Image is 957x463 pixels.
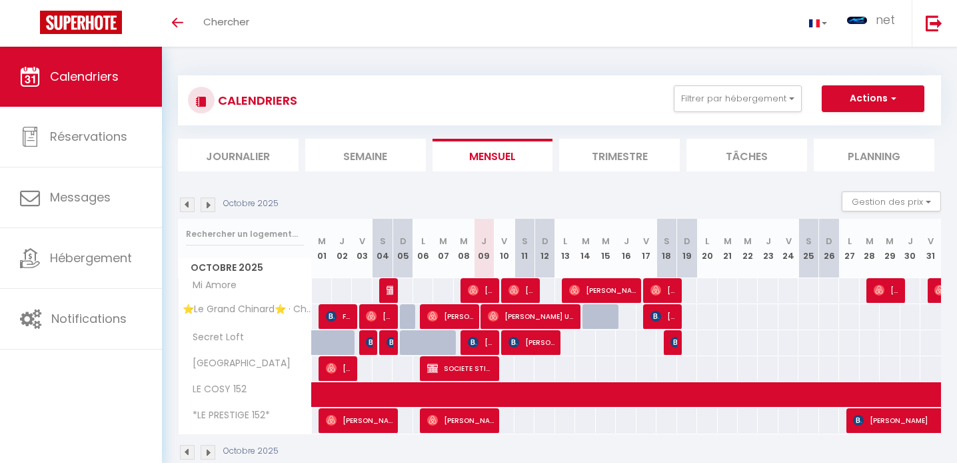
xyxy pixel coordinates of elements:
abbr: V [359,235,365,248]
th: 16 [616,219,636,278]
th: 20 [697,219,717,278]
abbr: M [318,235,326,248]
span: *LE PRESTIGE 152* [181,408,273,423]
abbr: V [786,235,792,248]
span: [PERSON_NAME] [387,278,393,303]
th: 29 [880,219,900,278]
span: Mi Amore [181,278,240,293]
th: 15 [596,219,616,278]
span: [PERSON_NAME] [670,330,677,355]
button: Filtrer par hébergement [674,85,802,112]
span: [PERSON_NAME] [650,278,677,303]
th: 28 [860,219,880,278]
abbr: L [848,235,852,248]
th: 23 [758,219,778,278]
img: Super Booking [40,11,122,34]
span: LE COSY 152 [181,382,250,397]
th: 03 [352,219,372,278]
th: 07 [433,219,453,278]
span: [PERSON_NAME] [427,408,494,433]
abbr: V [928,235,934,248]
abbr: D [684,235,690,248]
abbr: S [806,235,812,248]
span: Notifications [51,310,127,327]
th: 31 [920,219,941,278]
abbr: L [421,235,425,248]
th: 18 [656,219,676,278]
th: 21 [718,219,738,278]
th: 27 [839,219,859,278]
span: Messages [50,189,111,205]
span: [PERSON_NAME] [874,278,900,303]
abbr: S [380,235,386,248]
span: [PERSON_NAME] [468,330,494,355]
abbr: J [908,235,913,248]
span: [PERSON_NAME] [326,408,393,433]
span: [PERSON_NAME] Vivens [569,278,636,303]
th: 12 [534,219,554,278]
th: 11 [514,219,534,278]
abbr: J [481,235,486,248]
abbr: J [339,235,345,248]
th: 09 [474,219,494,278]
span: FESTEAU ROMAIN [326,304,353,329]
th: 14 [575,219,595,278]
th: 25 [798,219,818,278]
li: Trimestre [559,139,680,171]
li: Semaine [305,139,426,171]
abbr: S [522,235,528,248]
span: Réservations [50,128,127,145]
abbr: M [866,235,874,248]
span: Chercher [203,15,249,29]
span: Hébergement [50,250,132,266]
p: Octobre 2025 [223,445,279,458]
abbr: M [460,235,468,248]
th: 05 [393,219,413,278]
th: 17 [636,219,656,278]
abbr: D [400,235,407,248]
th: 04 [373,219,393,278]
li: Journalier [178,139,299,171]
th: 01 [312,219,332,278]
th: 08 [454,219,474,278]
th: 06 [413,219,433,278]
th: 22 [738,219,758,278]
span: [PERSON_NAME] [387,330,393,355]
span: ⭐Le Grand Chinard⭐ · Charmant et Cosy avec un Emplacement Idéal [181,304,314,314]
th: 10 [494,219,514,278]
th: 13 [555,219,575,278]
span: SOCIETE STIRAM [427,356,494,381]
abbr: M [602,235,610,248]
input: Rechercher un logement... [186,222,304,246]
abbr: J [766,235,771,248]
p: Octobre 2025 [223,197,279,210]
li: Planning [814,139,934,171]
th: 26 [819,219,839,278]
abbr: D [826,235,832,248]
span: [PERSON_NAME] [427,304,474,329]
span: [PERSON_NAME] [326,356,353,381]
h3: CALENDRIERS [215,85,297,115]
img: logout [926,15,942,31]
button: Gestion des prix [842,191,941,211]
abbr: S [664,235,670,248]
th: 30 [900,219,920,278]
th: 19 [677,219,697,278]
th: 24 [778,219,798,278]
span: net [876,11,895,28]
abbr: M [886,235,894,248]
span: [PERSON_NAME] [468,278,494,303]
abbr: L [705,235,709,248]
abbr: M [439,235,447,248]
li: Mensuel [433,139,553,171]
button: Actions [822,85,924,112]
span: [PERSON_NAME] [366,330,373,355]
span: [PERSON_NAME] [366,304,393,329]
span: Calendriers [50,68,119,85]
img: ... [847,17,867,24]
span: Octobre 2025 [179,258,311,278]
abbr: D [542,235,548,248]
span: [PERSON_NAME] Ursa [PERSON_NAME] [488,304,574,329]
span: [PERSON_NAME] [650,304,677,329]
span: [PERSON_NAME] [508,278,535,303]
